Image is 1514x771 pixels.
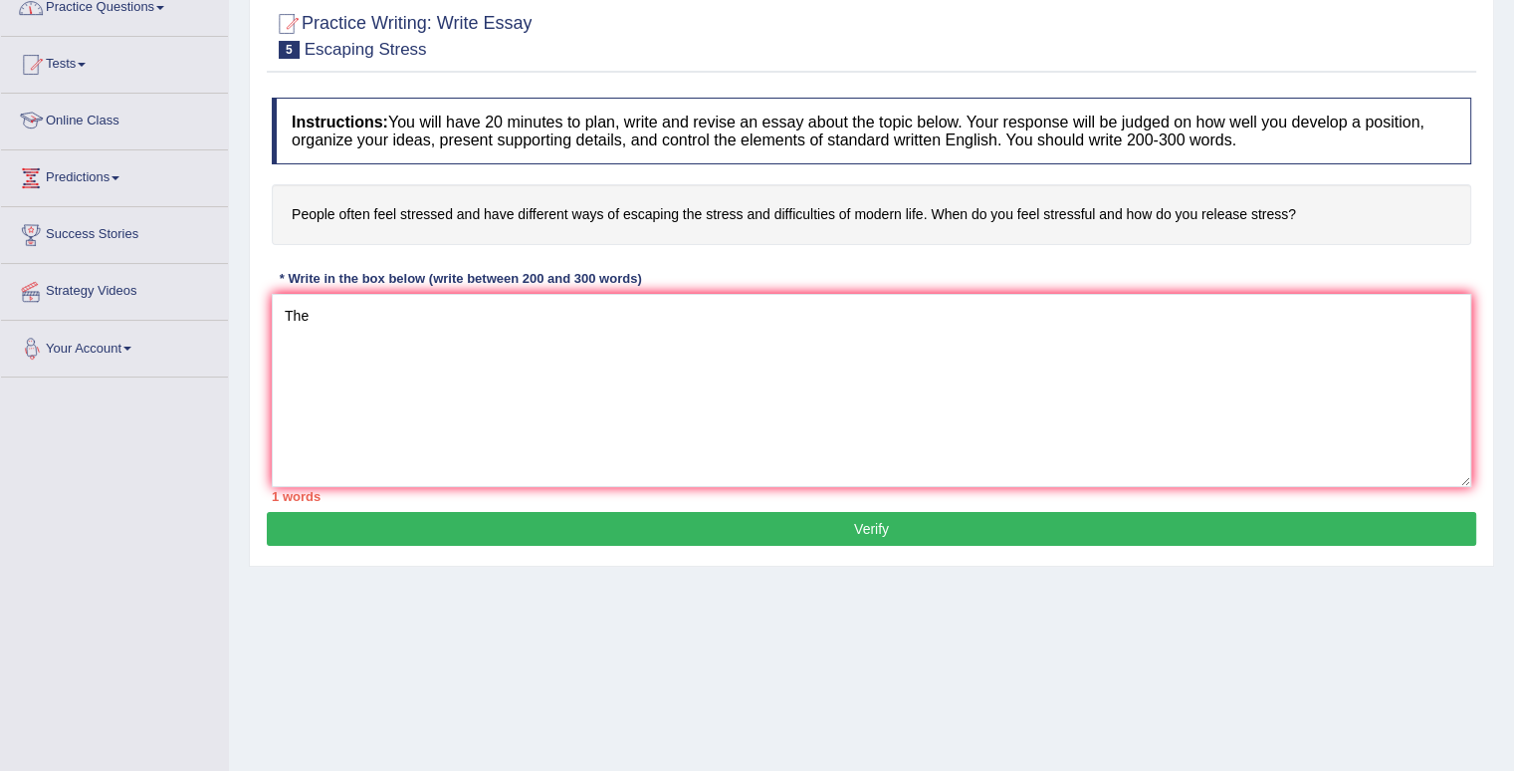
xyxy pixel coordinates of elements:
div: * Write in the box below (write between 200 and 300 words) [272,270,649,289]
div: 1 words [272,487,1471,506]
a: Tests [1,37,228,87]
h4: People often feel stressed and have different ways of escaping the stress and difficulties of mod... [272,184,1471,245]
b: Instructions: [292,114,388,130]
a: Success Stories [1,207,228,257]
a: Online Class [1,94,228,143]
small: Escaping Stress [305,40,427,59]
a: Strategy Videos [1,264,228,314]
button: Verify [267,512,1476,546]
a: Predictions [1,150,228,200]
span: 5 [279,41,300,59]
h2: Practice Writing: Write Essay [272,9,532,59]
h4: You will have 20 minutes to plan, write and revise an essay about the topic below. Your response ... [272,98,1471,164]
a: Your Account [1,321,228,371]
